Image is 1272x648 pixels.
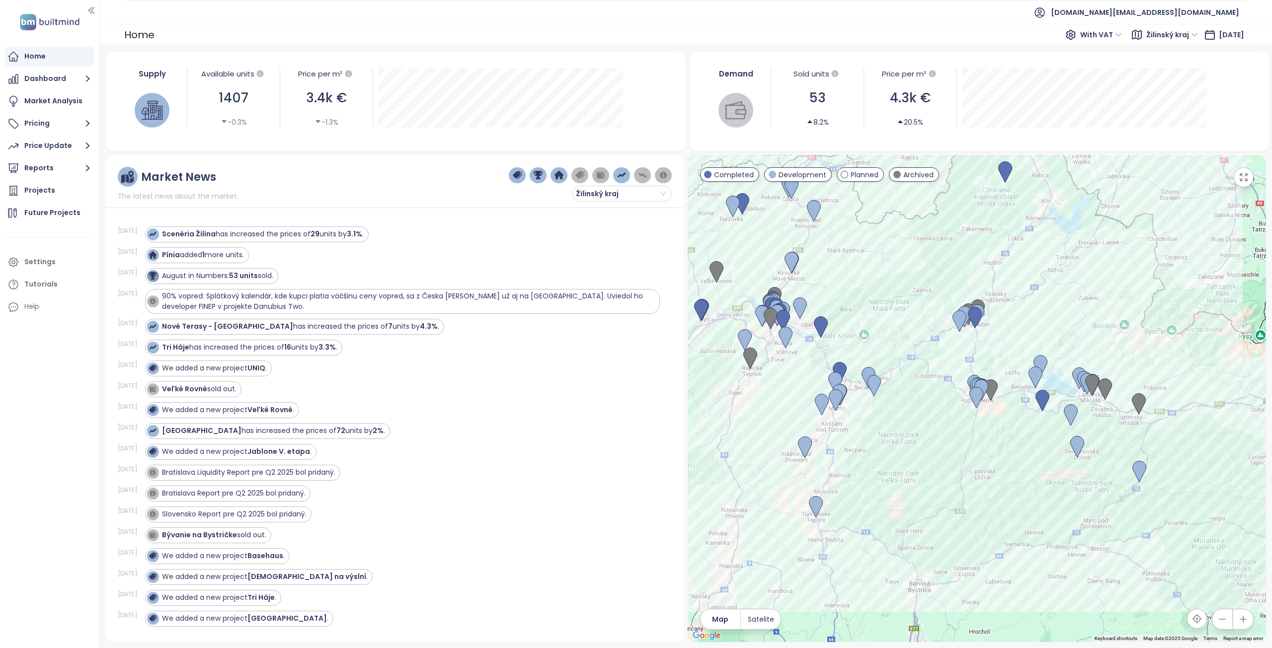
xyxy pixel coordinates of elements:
[118,381,143,390] div: [DATE]
[118,527,143,536] div: [DATE]
[315,117,338,128] div: -1.3%
[869,68,952,80] div: Price per m²
[284,342,291,352] strong: 16
[617,171,626,180] img: price-increases.png
[149,297,156,304] img: icon
[596,171,605,180] img: wallet-dark-grey.png
[420,321,438,331] strong: 4.3%
[776,88,859,108] div: 53
[149,230,156,237] img: icon
[513,171,522,180] img: price-tag-dark-blue.png
[202,250,205,260] strong: 1
[149,448,156,455] img: icon
[5,91,94,111] a: Market Analysis
[162,592,276,603] div: We added a new project .
[851,169,878,180] span: Planned
[5,297,94,317] div: Help
[247,363,265,373] strong: UNIQ
[897,118,904,125] span: caret-up
[1223,636,1263,641] a: Report a map error
[806,118,813,125] span: caret-up
[707,68,766,79] div: Demand
[247,592,275,602] strong: Tri Háje
[298,68,342,80] div: Price per m²
[149,573,156,580] img: icon
[1143,636,1197,641] span: Map data ©2025 Google
[1051,0,1239,24] span: [DOMAIN_NAME][EMAIL_ADDRESS][DOMAIN_NAME]
[149,344,156,351] img: icon
[347,229,362,239] strong: 3.1%
[118,319,143,328] div: [DATE]
[162,530,237,540] strong: Bývanie na Bystričke
[247,405,293,415] strong: Veľké Rovné
[118,340,143,349] div: [DATE]
[149,272,156,279] img: icon
[17,12,82,32] img: logo
[748,614,774,625] span: Satelite
[118,226,143,235] div: [DATE]
[149,510,156,517] img: icon
[118,548,143,557] div: [DATE]
[162,229,216,239] strong: Scenéria Žilina
[373,426,384,435] strong: 2%
[285,88,368,108] div: 3.4k €
[118,289,143,298] div: [DATE]
[162,342,337,353] div: has increased the prices of units by .
[192,68,275,80] div: Available units
[162,488,306,498] span: Bratislava Report pre Q2 2025 bol pridaný.
[1080,27,1122,42] span: With VAT
[24,207,80,219] div: Future Projects
[229,271,258,281] strong: 53 units
[162,426,385,436] div: has increased the prices of units by .
[162,363,267,373] div: We added a new project .
[149,552,156,559] img: icon
[221,117,247,128] div: -0.3%
[149,251,156,258] img: icon
[897,117,923,128] div: 20.5%
[5,203,94,223] a: Future Projects
[118,590,143,599] div: [DATE]
[149,427,156,434] img: icon
[5,275,94,294] a: Tutorials
[725,100,746,121] img: wallet
[741,609,781,629] button: Satelite
[162,405,294,415] div: We added a new project .
[162,572,368,582] div: We added a new project .
[1146,27,1198,42] span: Žilinský kraj
[118,506,143,515] div: [DATE]
[118,268,143,277] div: [DATE]
[5,69,94,89] button: Dashboard
[247,446,310,456] strong: Jablone V. etapa
[162,271,273,281] div: August in Numbers: sold.
[5,252,94,272] a: Settings
[336,426,345,435] strong: 72
[162,384,207,394] strong: Veľké Rovné
[701,609,740,629] button: Map
[162,613,328,624] div: We added a new project .
[118,486,143,495] div: [DATE]
[555,171,563,180] img: home-dark-blue.png
[118,191,238,202] span: The latest news about the market.
[149,490,156,497] img: icon
[1219,30,1244,40] span: [DATE]
[5,114,94,134] button: Pricing
[806,117,829,128] div: 8.2%
[24,140,72,152] div: Price Update
[162,321,439,332] div: has increased the prices of units by .
[162,321,293,331] strong: Nové Terasy - [GEOGRAPHIC_DATA]
[118,465,143,474] div: [DATE]
[247,572,366,581] strong: [DEMOGRAPHIC_DATA] na výslní
[162,530,266,540] div: sold out.
[221,118,228,125] span: caret-down
[1095,635,1137,642] button: Keyboard shortcuts
[149,531,156,538] img: icon
[162,551,285,561] div: We added a new project .
[575,171,584,180] img: price-tag-grey.png
[1203,636,1217,641] a: Terms (opens in new tab)
[638,171,647,180] img: price-decreases.png
[162,250,244,260] div: added more units.
[776,68,859,80] div: Sold units
[162,509,307,519] span: Slovensko Report pre Q2 2025 bol pridaný.
[5,158,94,178] button: Reports
[118,611,143,620] div: [DATE]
